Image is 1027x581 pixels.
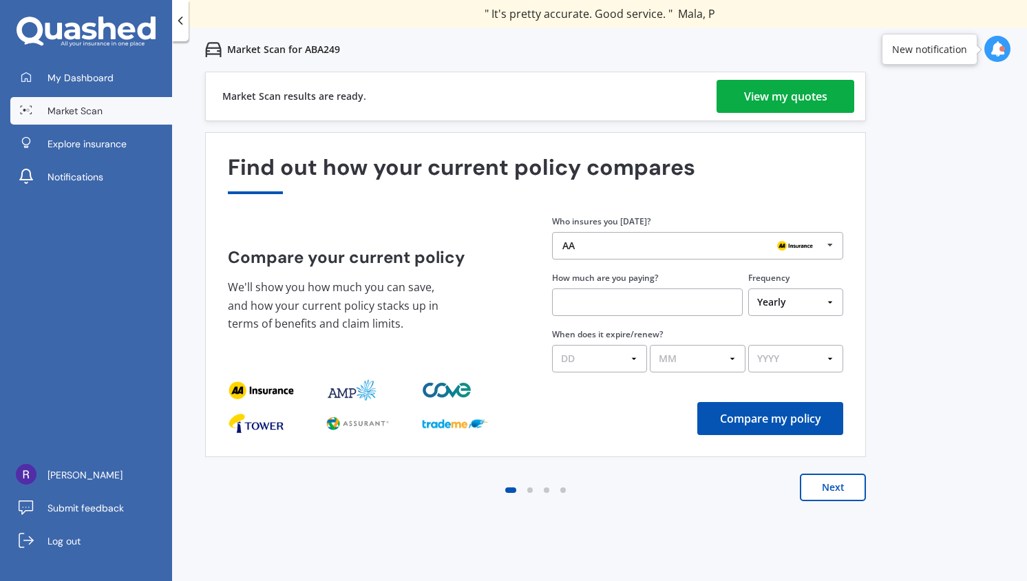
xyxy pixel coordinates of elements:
a: Market Scan [10,97,172,125]
label: Who insures you [DATE]? [552,215,650,227]
img: provider_logo_1 [325,412,391,434]
label: Frequency [748,272,790,284]
div: New notification [892,43,967,56]
img: provider_logo_2 [422,412,488,434]
a: [PERSON_NAME] [10,461,172,489]
span: Submit feedback [47,501,124,515]
span: Notifications [47,170,103,184]
a: Explore insurance [10,130,172,158]
a: Log out [10,527,172,555]
button: Compare my policy [697,402,843,435]
span: Log out [47,534,81,548]
img: provider_logo_2 [422,379,474,401]
img: provider_logo_0 [228,412,284,434]
span: Explore insurance [47,137,127,151]
a: Submit feedback [10,494,172,522]
a: My Dashboard [10,64,172,92]
img: provider_logo_0 [228,379,294,401]
p: Market Scan for ABA249 [227,43,340,56]
div: Market Scan results are ready. [222,72,366,120]
span: My Dashboard [47,71,114,85]
h4: Compare your current policy [228,248,519,267]
label: When does it expire/renew? [552,328,663,340]
label: How much are you paying? [552,272,658,284]
p: We'll show you how much you can save, and how your current policy stacks up in terms of benefits ... [228,278,448,333]
div: View my quotes [744,80,827,113]
img: car.f15378c7a67c060ca3f3.svg [205,41,222,58]
span: Market Scan [47,104,103,118]
span: [PERSON_NAME] [47,468,123,482]
img: AA.webp [773,237,817,254]
div: Find out how your current policy compares [228,155,843,194]
a: Notifications [10,163,172,191]
a: View my quotes [717,80,854,113]
img: provider_logo_1 [325,379,378,401]
img: ACg8ocJAHCBjPibr9zo2wNt735FATPQrPor7u8w0gjQnPNhayhYW=s96-c [16,464,36,485]
button: Next [800,474,866,501]
div: AA [562,241,575,251]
